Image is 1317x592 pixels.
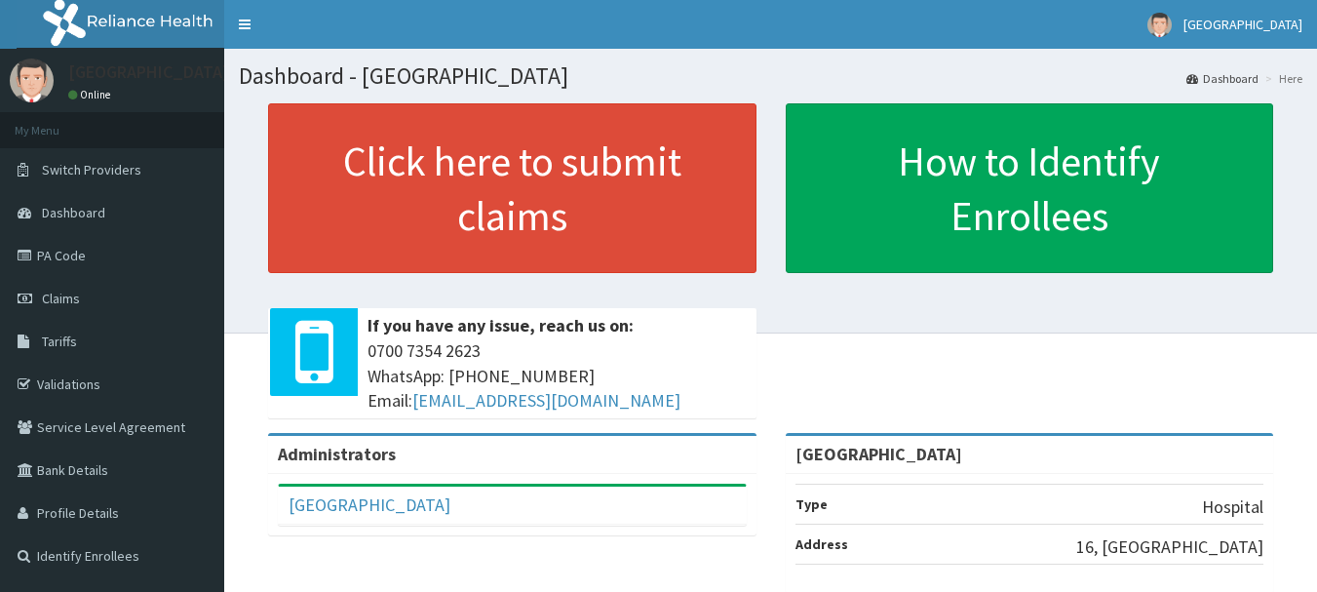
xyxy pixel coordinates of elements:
[412,389,680,412] a: [EMAIL_ADDRESS][DOMAIN_NAME]
[1076,534,1263,560] p: 16, [GEOGRAPHIC_DATA]
[239,63,1302,89] h1: Dashboard - [GEOGRAPHIC_DATA]
[368,338,747,414] span: 0700 7354 2623 WhatsApp: [PHONE_NUMBER] Email:
[42,333,77,350] span: Tariffs
[268,103,756,273] a: Click here to submit claims
[289,493,450,516] a: [GEOGRAPHIC_DATA]
[795,495,828,513] b: Type
[786,103,1274,273] a: How to Identify Enrollees
[1260,70,1302,87] li: Here
[1186,70,1259,87] a: Dashboard
[42,204,105,221] span: Dashboard
[795,443,962,465] strong: [GEOGRAPHIC_DATA]
[278,443,396,465] b: Administrators
[68,88,115,101] a: Online
[795,535,848,553] b: Address
[42,290,80,307] span: Claims
[10,59,54,102] img: User Image
[1147,13,1172,37] img: User Image
[68,63,229,81] p: [GEOGRAPHIC_DATA]
[1183,16,1302,33] span: [GEOGRAPHIC_DATA]
[368,314,634,336] b: If you have any issue, reach us on:
[42,161,141,178] span: Switch Providers
[1202,494,1263,520] p: Hospital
